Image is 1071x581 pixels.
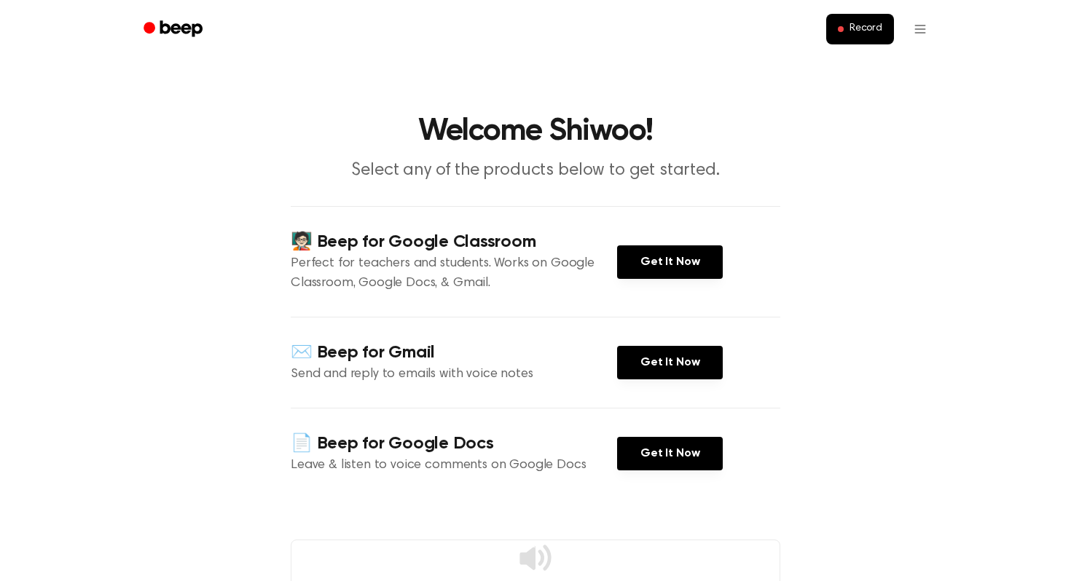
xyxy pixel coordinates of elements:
p: Perfect for teachers and students. Works on Google Classroom, Google Docs, & Gmail. [291,254,617,293]
h1: Welcome Shiwoo! [162,116,909,147]
span: Record [850,23,882,36]
p: Select any of the products below to get started. [256,159,815,183]
p: Leave & listen to voice comments on Google Docs [291,456,617,475]
a: Get It Now [617,245,723,279]
button: Open menu [903,12,938,47]
h4: ✉️ Beep for Gmail [291,341,617,365]
a: Get It Now [617,437,723,470]
p: Send and reply to emails with voice notes [291,365,617,384]
a: Beep [133,15,216,44]
h4: 🧑🏻‍🏫 Beep for Google Classroom [291,230,617,254]
a: Get It Now [617,346,723,379]
h4: 📄 Beep for Google Docs [291,432,617,456]
button: Record [826,14,894,44]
